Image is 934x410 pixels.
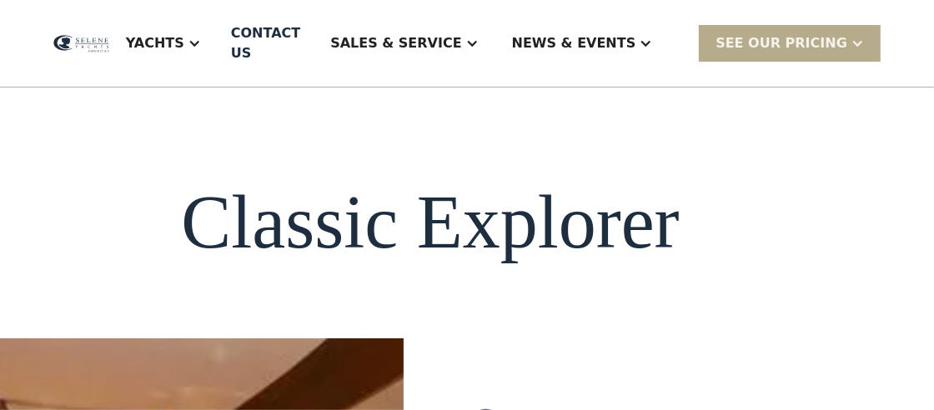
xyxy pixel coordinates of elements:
div: Contact US [231,23,300,63]
h1: Classic Explorer [181,181,679,263]
div: Sales & Service [330,33,461,53]
div: Yachts [109,10,218,77]
img: logo [53,35,109,53]
div: Sales & Service [314,10,495,77]
div: SEE Our Pricing [699,25,881,61]
div: Yachts [126,33,184,53]
div: News & EVENTS [512,33,636,53]
div: News & EVENTS [495,10,670,77]
div: SEE Our Pricing [716,33,847,53]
